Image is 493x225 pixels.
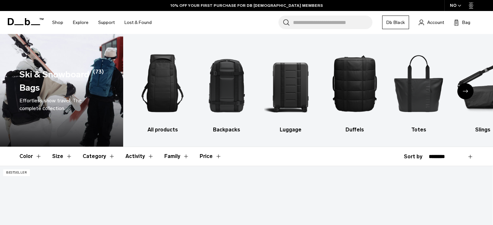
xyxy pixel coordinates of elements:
[19,97,82,111] span: Effortless snow travel: The complete collection.
[457,83,474,99] div: Next slide
[328,126,381,134] h3: Duffels
[73,11,88,34] a: Explore
[393,44,445,134] li: 5 / 10
[200,147,222,166] button: Toggle Price
[200,44,253,134] li: 2 / 10
[52,11,63,34] a: Shop
[462,19,470,26] span: Bag
[393,44,445,134] a: Db Totes
[419,18,444,26] a: Account
[264,44,317,134] li: 3 / 10
[328,44,381,134] li: 4 / 10
[136,126,189,134] h3: All products
[136,44,189,123] img: Db
[125,147,154,166] button: Toggle Filter
[19,147,42,166] button: Toggle Filter
[164,147,189,166] button: Toggle Filter
[52,147,72,166] button: Toggle Filter
[19,68,91,94] h1: Ski & Snowboard Bags
[264,44,317,123] img: Db
[454,18,470,26] button: Bag
[136,44,189,134] a: Db All products
[382,16,409,29] a: Db Black
[98,11,115,34] a: Support
[200,44,253,123] img: Db
[200,126,253,134] h3: Backpacks
[264,44,317,134] a: Db Luggage
[328,44,381,134] a: Db Duffels
[170,3,323,8] a: 10% OFF YOUR FIRST PURCHASE FOR DB [DEMOGRAPHIC_DATA] MEMBERS
[47,11,157,34] nav: Main Navigation
[200,44,253,134] a: Db Backpacks
[328,44,381,123] img: Db
[393,44,445,123] img: Db
[136,44,189,134] li: 1 / 10
[393,126,445,134] h3: Totes
[264,126,317,134] h3: Luggage
[124,11,152,34] a: Lost & Found
[93,68,104,94] span: (73)
[83,147,115,166] button: Toggle Filter
[3,169,30,176] p: Bestseller
[427,19,444,26] span: Account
